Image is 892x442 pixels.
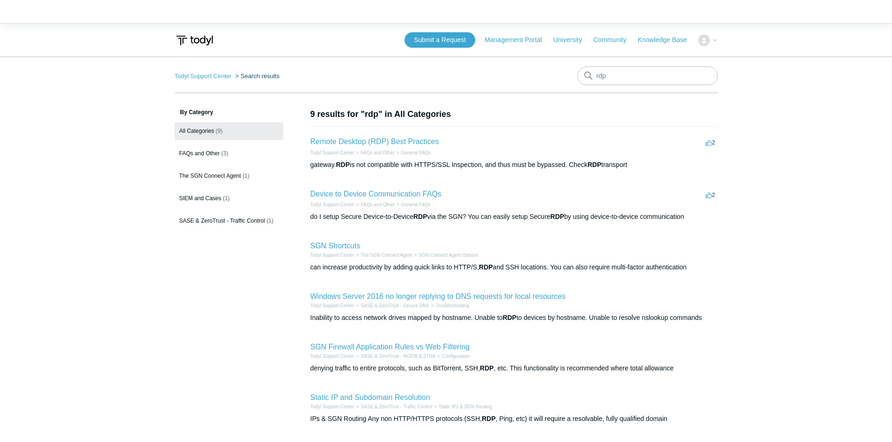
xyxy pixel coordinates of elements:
[266,217,273,224] span: (1)
[429,302,469,309] li: Troubleshooting
[354,149,394,156] li: FAQs and Other
[401,202,430,207] a: General FAQs
[216,128,223,134] span: (9)
[354,252,412,259] li: The SGN Connect Agent
[310,253,354,258] a: Todyl Support Center
[401,150,430,155] a: General FAQs
[361,354,435,359] a: SASE & ZeroTrust - NGFW & ZTNA
[638,35,696,45] a: Knowledge Base
[310,313,718,323] div: Inability to access network drives mapped by hostname. Unable to to devices by hostname. Unable t...
[435,303,469,308] a: Troubleshooting
[310,149,354,156] li: Todyl Support Center
[310,212,718,222] div: do I setup Secure Device-to-Device via the SGN? You can easily setup Secure by using device-to-de...
[479,263,493,271] em: RDP
[179,195,221,202] span: SIEM and Cases
[175,72,232,80] a: Todyl Support Center
[310,414,718,424] div: IPs & SGN Routing Any non HTTP/HTTPS protocols (SSH, , Ping, etc) it will require a resolvable, f...
[480,364,494,372] em: RDP
[354,302,429,309] li: SASE & ZeroTrust - Secure DNS
[175,167,283,185] a: The SGN Connect Agent (1)
[310,353,354,360] li: Todyl Support Center
[310,303,354,308] a: Todyl Support Center
[706,191,715,198] span: 2
[310,404,354,409] a: Todyl Support Center
[577,66,718,85] input: Search
[179,150,220,157] span: FAQs and Other
[179,128,214,134] span: All Categories
[405,32,475,48] a: Submit a Request
[310,354,354,359] a: Todyl Support Center
[432,403,492,410] li: Static IPs & SGN Routing
[419,253,478,258] a: SGN Connect Agent Options
[336,161,350,168] em: RDP
[706,139,715,146] span: 2
[435,353,470,360] li: Configuration
[223,195,230,202] span: (1)
[310,403,354,410] li: Todyl Support Center
[310,343,470,351] a: SGN Firewall Application Rules vs Web Filtering
[412,252,478,259] li: SGN Connect Agent Options
[175,122,283,140] a: All Categories (9)
[588,161,602,168] em: RDP
[361,150,394,155] a: FAQs and Other
[175,212,283,230] a: SASE & ZeroTrust - Traffic Control (1)
[310,393,430,401] a: Static IP and Subdomain Resolution
[310,242,361,250] a: SGN Shortcuts
[395,201,431,208] li: General FAQs
[354,201,394,208] li: FAQs and Other
[439,404,492,409] a: Static IPs & SGN Routing
[354,403,432,410] li: SASE & ZeroTrust - Traffic Control
[310,292,566,300] a: Windows Server 2016 no longer replying to DNS requests for local resources
[310,262,718,272] div: can increase productivity by adding quick links to HTTP/S, and SSH locations. You can also requir...
[310,190,442,198] a: Device to Device Communication FAQs
[243,173,250,179] span: (1)
[482,415,496,422] em: RDP
[395,149,431,156] li: General FAQs
[354,353,435,360] li: SASE & ZeroTrust - NGFW & ZTNA
[310,138,439,145] a: Remote Desktop (RDP) Best Practices
[310,202,354,207] a: Todyl Support Center
[442,354,470,359] a: Configuration
[310,108,718,121] h1: 9 results for "rdp" in All Categories
[361,253,412,258] a: The SGN Connect Agent
[361,303,429,308] a: SASE & ZeroTrust - Secure DNS
[361,404,432,409] a: SASE & ZeroTrust - Traffic Control
[175,72,234,80] li: Todyl Support Center
[485,35,551,45] a: Management Portal
[310,302,354,309] li: Todyl Support Center
[179,217,265,224] span: SASE & ZeroTrust - Traffic Control
[550,213,564,220] em: RDP
[175,32,214,49] img: Todyl Support Center Help Center home page
[175,145,283,162] a: FAQs and Other (3)
[310,252,354,259] li: Todyl Support Center
[310,363,718,373] div: denying traffic to entire protocols, such as BitTorrent, SSH, , etc. This functionality is recomm...
[310,160,718,170] div: gateway. is not compatible with HTTPS/SSL Inspection, and thus must be bypassed. Check transport
[175,189,283,207] a: SIEM and Cases (1)
[221,150,229,157] span: (3)
[179,173,241,179] span: The SGN Connect Agent
[310,150,354,155] a: Todyl Support Center
[502,314,516,321] em: RDP
[361,202,394,207] a: FAQs and Other
[233,72,280,80] li: Search results
[413,213,428,220] em: RDP
[175,108,283,116] h3: By Category
[310,201,354,208] li: Todyl Support Center
[593,35,636,45] a: Community
[553,35,591,45] a: University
